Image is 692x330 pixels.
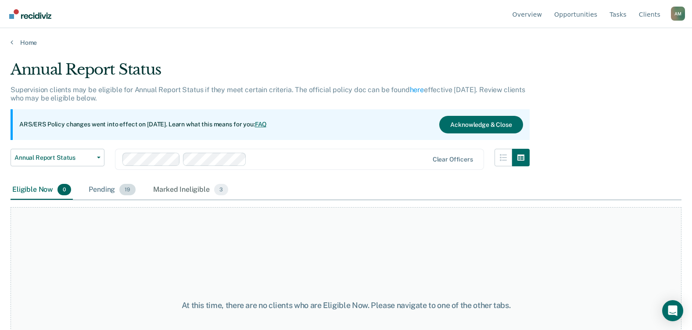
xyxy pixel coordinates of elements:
div: Clear officers [433,156,473,163]
button: Profile dropdown button [671,7,685,21]
a: here [410,86,424,94]
div: A M [671,7,685,21]
div: Annual Report Status [11,61,530,86]
p: Supervision clients may be eligible for Annual Report Status if they meet certain criteria. The o... [11,86,525,102]
p: ARS/ERS Policy changes went into effect on [DATE]. Learn what this means for you: [19,120,267,129]
span: 3 [214,184,228,195]
span: 0 [57,184,71,195]
div: Eligible Now0 [11,180,73,200]
button: Acknowledge & Close [439,116,523,133]
div: Open Intercom Messenger [662,300,683,321]
span: Annual Report Status [14,154,93,161]
span: 19 [119,184,136,195]
a: Home [11,39,681,47]
div: Pending19 [87,180,137,200]
a: FAQ [255,121,267,128]
div: Marked Ineligible3 [151,180,230,200]
div: At this time, there are no clients who are Eligible Now. Please navigate to one of the other tabs. [179,301,514,310]
img: Recidiviz [9,9,51,19]
button: Annual Report Status [11,149,104,166]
